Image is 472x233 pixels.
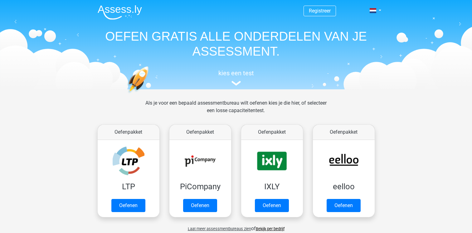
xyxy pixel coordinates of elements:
[93,69,380,86] a: kies een test
[231,81,241,86] img: assessment
[93,29,380,59] h1: OEFEN GRATIS ALLE ONDERDELEN VAN JE ASSESSMENT.
[93,220,380,232] div: of
[327,199,361,212] a: Oefenen
[309,8,331,14] a: Registreer
[188,226,251,231] span: Laat meer assessmentbureaus zien
[111,199,145,212] a: Oefenen
[93,69,380,77] h5: kies een test
[256,226,285,231] a: Bekijk per bedrijf
[127,66,173,123] img: oefenen
[140,99,332,122] div: Als je voor een bepaald assessmentbureau wilt oefenen kies je die hier, of selecteer een losse ca...
[183,199,217,212] a: Oefenen
[255,199,289,212] a: Oefenen
[98,5,142,20] img: Assessly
